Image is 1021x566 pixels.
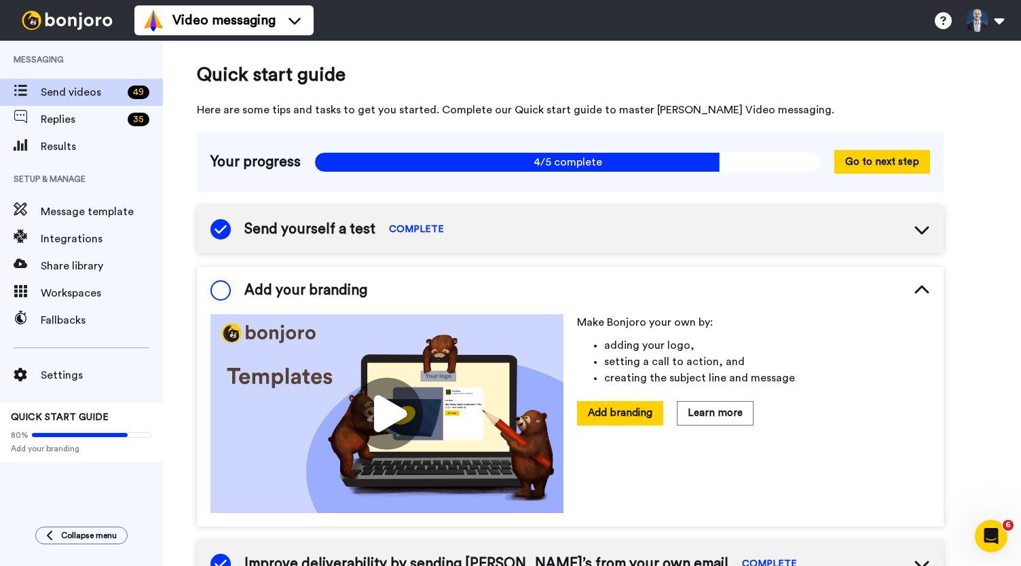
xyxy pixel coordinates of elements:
[604,354,930,370] li: setting a call to action, and
[11,443,152,454] span: Add your branding
[172,11,276,30] span: Video messaging
[834,150,930,174] button: Go to next step
[210,314,563,513] img: cf57bf495e0a773dba654a4906436a82.jpg
[41,285,163,301] span: Workspaces
[41,258,163,274] span: Share library
[61,530,117,541] span: Collapse menu
[389,223,444,236] span: COMPLETE
[41,138,163,155] span: Results
[11,430,29,440] span: 80%
[1003,520,1014,531] span: 6
[143,10,164,31] img: vm-color.svg
[41,204,163,220] span: Message template
[128,86,149,99] div: 49
[197,61,944,88] span: Quick start guide
[41,367,163,383] span: Settings
[197,102,944,118] span: Here are some tips and tasks to get you started. Complete our Quick start guide to master [PERSON...
[41,312,163,328] span: Fallbacks
[16,11,118,30] img: bj-logo-header-white.svg
[210,152,301,172] span: Your progress
[35,527,128,544] button: Collapse menu
[314,152,821,172] span: 4/5 complete
[11,413,109,422] span: QUICK START GUIDE
[677,401,754,425] button: Learn more
[41,111,122,128] span: Replies
[244,219,375,240] span: Send yourself a test
[244,280,367,301] span: Add your branding
[41,231,163,247] span: Integrations
[604,337,930,354] li: adding your logo,
[604,370,930,386] li: creating the subject line and message
[41,84,122,100] span: Send videos
[577,314,930,331] p: Make Bonjoro your own by:
[128,113,149,126] div: 35
[975,520,1007,552] iframe: Intercom live chat
[577,401,663,425] button: Add branding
